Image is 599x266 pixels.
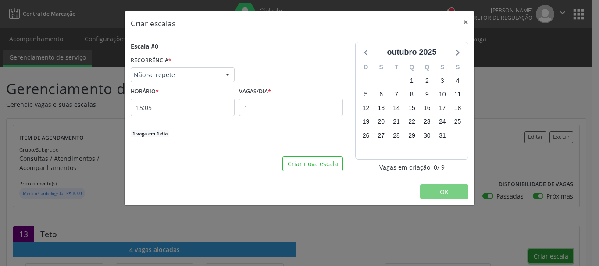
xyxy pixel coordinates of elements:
span: / 9 [437,163,445,172]
button: OK [420,184,468,199]
span: quarta-feira, 1 de outubro de 2025 [406,74,418,87]
span: quarta-feira, 8 de outubro de 2025 [406,89,418,101]
span: Não se repete [134,71,217,79]
label: HORÁRIO [131,85,159,99]
span: quinta-feira, 16 de outubro de 2025 [421,102,433,114]
div: S [374,60,389,74]
span: quinta-feira, 23 de outubro de 2025 [421,116,433,128]
h5: Criar escalas [131,18,175,29]
span: sábado, 18 de outubro de 2025 [452,102,464,114]
span: segunda-feira, 27 de outubro de 2025 [375,129,387,142]
span: quarta-feira, 29 de outubro de 2025 [406,129,418,142]
div: Escala #0 [131,42,158,51]
input: 00:00 [131,99,235,116]
span: quarta-feira, 15 de outubro de 2025 [406,102,418,114]
span: sábado, 4 de outubro de 2025 [452,74,464,87]
span: terça-feira, 28 de outubro de 2025 [390,129,403,142]
div: Vagas em criação: 0 [355,163,468,172]
span: terça-feira, 7 de outubro de 2025 [390,89,403,101]
span: domingo, 26 de outubro de 2025 [360,129,372,142]
div: outubro 2025 [383,46,440,58]
div: S [435,60,450,74]
div: Q [419,60,435,74]
span: sexta-feira, 31 de outubro de 2025 [436,129,449,142]
span: segunda-feira, 13 de outubro de 2025 [375,102,387,114]
span: sábado, 25 de outubro de 2025 [452,116,464,128]
span: terça-feira, 14 de outubro de 2025 [390,102,403,114]
span: segunda-feira, 6 de outubro de 2025 [375,89,387,101]
span: sexta-feira, 10 de outubro de 2025 [436,89,449,101]
span: quinta-feira, 2 de outubro de 2025 [421,74,433,87]
label: RECORRÊNCIA [131,54,171,67]
div: T [389,60,404,74]
span: domingo, 19 de outubro de 2025 [360,116,372,128]
div: D [358,60,374,74]
label: VAGAS/DIA [239,85,271,99]
span: segunda-feira, 20 de outubro de 2025 [375,116,387,128]
span: domingo, 12 de outubro de 2025 [360,102,372,114]
span: sexta-feira, 17 de outubro de 2025 [436,102,449,114]
span: sexta-feira, 24 de outubro de 2025 [436,116,449,128]
span: quarta-feira, 22 de outubro de 2025 [406,116,418,128]
span: sábado, 11 de outubro de 2025 [452,89,464,101]
div: Q [404,60,420,74]
span: terça-feira, 21 de outubro de 2025 [390,116,403,128]
span: OK [440,188,449,196]
span: quinta-feira, 30 de outubro de 2025 [421,129,433,142]
button: Criar nova escala [282,156,343,171]
span: sexta-feira, 3 de outubro de 2025 [436,74,449,87]
span: quinta-feira, 9 de outubro de 2025 [421,89,433,101]
button: Close [457,11,474,33]
div: S [450,60,465,74]
span: domingo, 5 de outubro de 2025 [360,89,372,101]
span: 1 vaga em 1 dia [131,130,169,137]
